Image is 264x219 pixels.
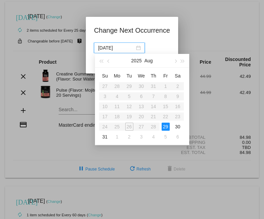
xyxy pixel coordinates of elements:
div: 3 [137,133,145,141]
div: 2 [125,133,133,141]
th: Wed [135,70,147,81]
button: Next year (Control + right) [179,54,186,67]
div: 6 [174,133,182,141]
td: 8/30/2025 [172,122,184,132]
td: 8/31/2025 [99,132,111,142]
td: 9/6/2025 [172,132,184,142]
td: 9/3/2025 [135,132,147,142]
button: Previous month (PageUp) [105,54,112,67]
button: Last year (Control + left) [98,54,105,67]
td: 9/1/2025 [111,132,123,142]
button: Aug [144,54,153,67]
div: 4 [150,133,158,141]
button: 2025 [131,54,142,67]
th: Tue [123,70,135,81]
td: 9/4/2025 [147,132,160,142]
th: Thu [147,70,160,81]
div: 1 [113,133,121,141]
div: 31 [101,133,109,141]
h1: Change Next Occurrence [94,25,170,36]
input: Select date [98,44,135,52]
th: Mon [111,70,123,81]
td: 9/5/2025 [160,132,172,142]
div: 30 [174,123,182,131]
div: 5 [162,133,170,141]
th: Sat [172,70,184,81]
button: Update [94,57,124,69]
td: 8/29/2025 [160,122,172,132]
th: Sun [99,70,111,81]
button: Next month (PageDown) [171,54,179,67]
td: 9/2/2025 [123,132,135,142]
th: Fri [160,70,172,81]
div: 29 [162,123,170,131]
